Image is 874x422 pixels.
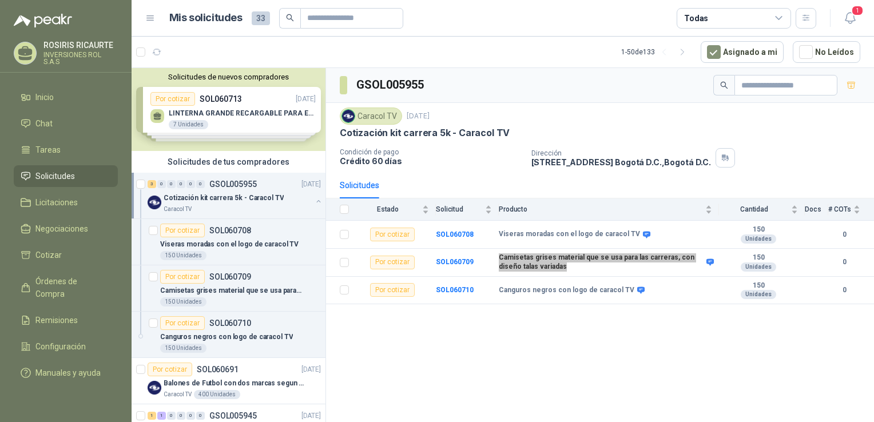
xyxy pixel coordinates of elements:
[436,286,474,294] a: SOL060710
[436,205,483,213] span: Solicitud
[14,86,118,108] a: Inicio
[160,285,303,296] p: Camisetas grises material que se usa para las carreras, con diseño talas variadas
[164,378,306,389] p: Balones de Futbol con dos marcas segun adjunto. Adjuntar cotizacion en su formato
[209,180,257,188] p: GSOL005955
[356,76,426,94] h3: GSOL005955
[720,81,728,89] span: search
[209,273,251,281] p: SOL060709
[132,219,325,265] a: Por cotizarSOL060708Viseras moradas con el logo de caracol TV150 Unidades
[35,275,107,300] span: Órdenes de Compra
[160,344,206,353] div: 150 Unidades
[531,157,711,167] p: [STREET_ADDRESS] Bogotá D.C. , Bogotá D.C.
[160,332,293,343] p: Canguros negros con logo de caracol TV
[356,198,436,221] th: Estado
[370,283,415,297] div: Por cotizar
[340,108,402,125] div: Caracol TV
[14,139,118,161] a: Tareas
[35,91,54,103] span: Inicio
[177,180,185,188] div: 0
[684,12,708,25] div: Todas
[43,41,118,49] p: ROSIRIS RICAURTE
[14,309,118,331] a: Remisiones
[164,205,192,214] p: Caracol TV
[196,412,205,420] div: 0
[701,41,784,63] button: Asignado a mi
[35,314,78,327] span: Remisiones
[160,270,205,284] div: Por cotizar
[621,43,692,61] div: 1 - 50 de 133
[14,244,118,266] a: Cotizar
[167,180,176,188] div: 0
[719,281,798,290] b: 150
[342,110,355,122] img: Company Logo
[157,180,166,188] div: 0
[531,149,711,157] p: Dirección
[340,127,510,139] p: Cotización kit carrera 5k - Caracol TV
[194,390,240,399] div: 400 Unidades
[209,319,251,327] p: SOL060710
[436,230,474,238] b: SOL060708
[160,297,206,306] div: 150 Unidades
[741,262,776,272] div: Unidades
[499,205,703,213] span: Producto
[793,41,860,63] button: No Leídos
[197,365,239,373] p: SOL060691
[148,196,161,209] img: Company Logo
[160,251,206,260] div: 150 Unidades
[157,412,166,420] div: 1
[301,411,321,421] p: [DATE]
[14,270,118,305] a: Órdenes de Compra
[35,170,75,182] span: Solicitudes
[252,11,270,25] span: 33
[828,205,851,213] span: # COTs
[828,257,860,268] b: 0
[196,180,205,188] div: 0
[14,218,118,240] a: Negociaciones
[499,253,704,271] b: Camisetas grises material que se usa para las carreras, con diseño talas variadas
[805,198,828,221] th: Docs
[407,111,430,122] p: [DATE]
[160,239,299,250] p: Viseras moradas con el logo de caracol TV
[741,290,776,299] div: Unidades
[436,198,499,221] th: Solicitud
[14,362,118,384] a: Manuales y ayuda
[340,179,379,192] div: Solicitudes
[132,151,325,173] div: Solicitudes de tus compradores
[148,412,156,420] div: 1
[370,228,415,241] div: Por cotizar
[14,14,72,27] img: Logo peakr
[35,222,88,235] span: Negociaciones
[43,51,118,65] p: INVERSIONES ROL S.A.S
[164,193,284,204] p: Cotización kit carrera 5k - Caracol TV
[14,192,118,213] a: Licitaciones
[132,265,325,312] a: Por cotizarSOL060709Camisetas grises material que se usa para las carreras, con diseño talas vari...
[209,412,257,420] p: GSOL005945
[209,226,251,234] p: SOL060708
[160,316,205,330] div: Por cotizar
[167,412,176,420] div: 0
[132,358,325,404] a: Por cotizarSOL060691[DATE] Company LogoBalones de Futbol con dos marcas segun adjunto. Adjuntar c...
[169,10,243,26] h1: Mis solicitudes
[35,117,53,130] span: Chat
[719,198,805,221] th: Cantidad
[14,336,118,357] a: Configuración
[719,253,798,262] b: 150
[301,364,321,375] p: [DATE]
[35,196,78,209] span: Licitaciones
[340,148,522,156] p: Condición de pago
[160,224,205,237] div: Por cotizar
[186,180,195,188] div: 0
[177,412,185,420] div: 0
[14,165,118,187] a: Solicitudes
[148,177,323,214] a: 3 0 0 0 0 0 GSOL005955[DATE] Company LogoCotización kit carrera 5k - Caracol TVCaracol TV
[148,381,161,395] img: Company Logo
[840,8,860,29] button: 1
[356,205,420,213] span: Estado
[741,234,776,244] div: Unidades
[499,198,719,221] th: Producto
[828,285,860,296] b: 0
[436,258,474,266] a: SOL060709
[499,286,634,295] b: Canguros negros con logo de caracol TV
[851,5,864,16] span: 1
